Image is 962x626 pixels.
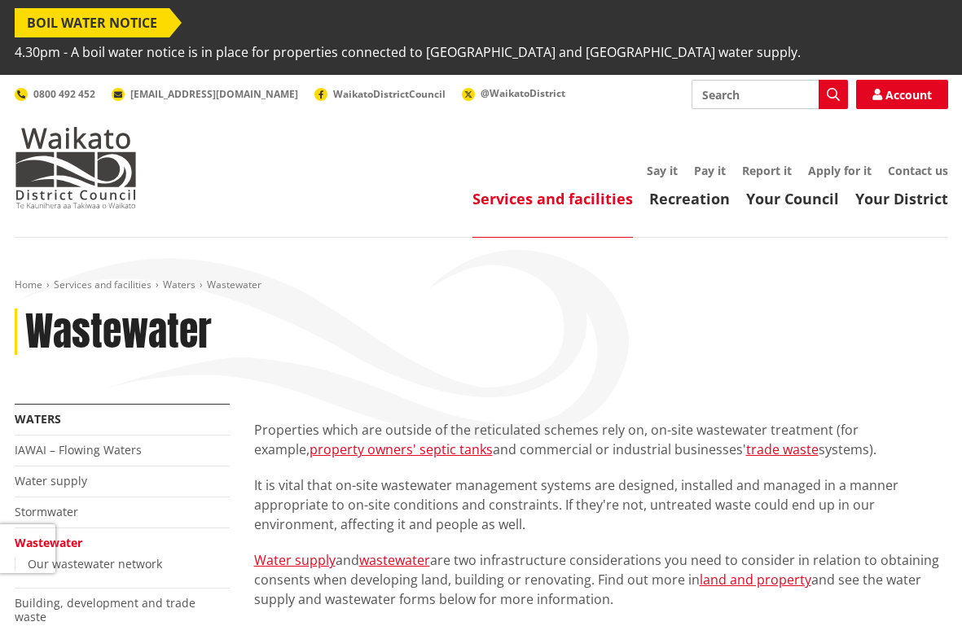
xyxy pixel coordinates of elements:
[694,163,726,178] a: Pay it
[856,80,948,109] a: Account
[15,411,61,427] a: Waters
[742,163,792,178] a: Report it
[649,189,730,208] a: Recreation
[25,309,212,356] h1: Wastewater
[15,535,82,550] a: Wastewater
[254,475,948,534] p: It is vital that on-site wastewater management systems are designed, installed and managed in a m...
[112,87,298,101] a: [EMAIL_ADDRESS][DOMAIN_NAME]
[54,278,152,291] a: Services and facilities
[359,551,430,569] a: wastewater
[207,278,261,291] span: Wastewater
[15,442,142,457] a: IAWAI – Flowing Waters
[692,80,848,109] input: Search input
[808,163,872,178] a: Apply for it
[130,87,298,101] span: [EMAIL_ADDRESS][DOMAIN_NAME]
[15,504,78,519] a: Stormwater
[33,87,95,101] span: 0800 492 452
[481,86,565,100] span: @WaikatoDistrict
[254,420,948,459] p: Properties which are outside of the reticulated schemes rely on, on-site wastewater treatment (fo...
[855,189,948,208] a: Your District
[254,550,948,609] p: and are two infrastructure considerations you need to consider in relation to obtaining consents ...
[314,87,446,101] a: WaikatoDistrictCouncil
[15,87,95,101] a: 0800 492 452
[15,127,137,208] img: Waikato District Council - Te Kaunihera aa Takiwaa o Waikato
[746,189,839,208] a: Your Council
[15,278,42,291] a: Home
[888,163,948,178] a: Contact us
[647,163,678,178] a: Say it
[462,86,565,100] a: @WaikatoDistrict
[310,440,493,458] a: property owners' septic tanks
[15,278,948,292] nav: breadcrumb
[15,595,195,624] a: Building, development and trade waste
[700,571,811,589] a: land and property
[472,189,633,208] a: Services and facilities
[163,278,195,291] a: Waters
[15,8,169,37] span: BOIL WATER NOTICE
[254,551,336,569] a: Water supply
[746,440,819,458] a: trade waste
[28,556,162,571] a: Our wastewater network
[15,473,87,488] a: Water supply
[333,87,446,101] span: WaikatoDistrictCouncil
[15,37,801,67] span: 4.30pm - A boil water notice is in place for properties connected to [GEOGRAPHIC_DATA] and [GEOGR...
